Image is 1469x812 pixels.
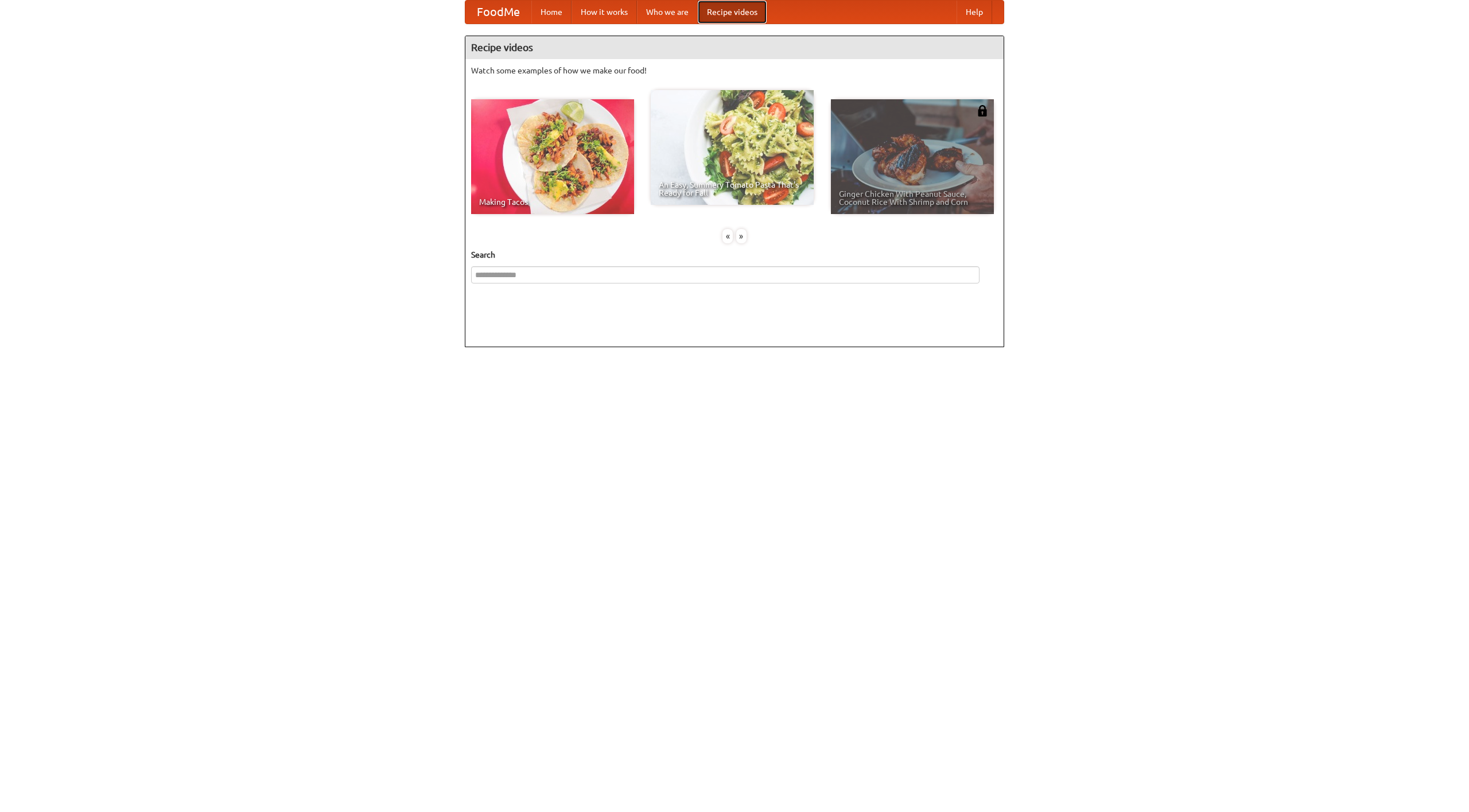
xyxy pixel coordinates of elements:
a: Making Tacos [471,99,634,214]
p: Watch some examples of how we make our food! [471,65,998,76]
a: FoodMe [465,1,531,24]
a: Recipe videos [698,1,767,24]
img: 483408.png [977,105,988,116]
span: Making Tacos [479,198,626,206]
h5: Search [471,249,998,261]
div: « [722,229,733,243]
a: How it works [572,1,637,24]
a: Who we are [637,1,698,24]
a: Help [957,1,992,24]
a: An Easy, Summery Tomato Pasta That's Ready for Fall [651,90,814,205]
a: Home [531,1,572,24]
span: An Easy, Summery Tomato Pasta That's Ready for Fall [659,181,806,197]
h4: Recipe videos [465,36,1004,59]
div: » [736,229,747,243]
